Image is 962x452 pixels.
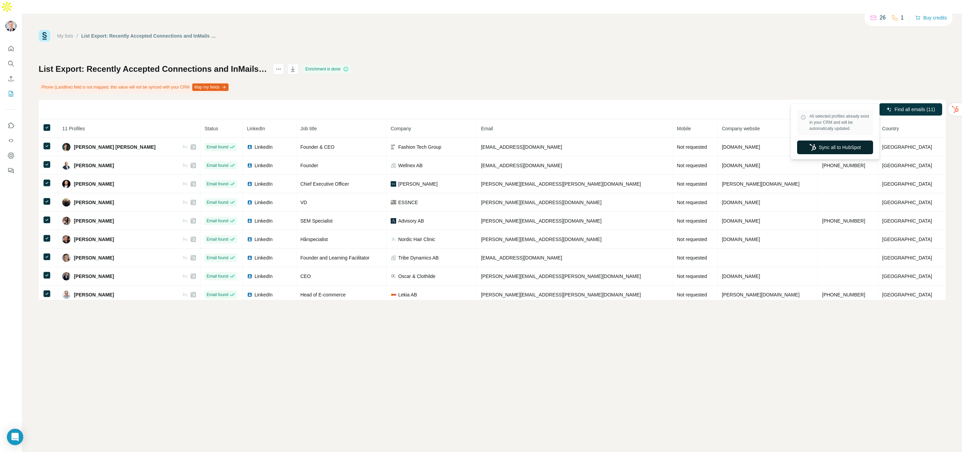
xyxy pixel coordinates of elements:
[398,236,435,243] span: Nordic Hair Clinic
[192,83,229,91] button: Map my fields
[722,218,760,224] span: [DOMAIN_NAME]
[481,292,641,297] span: [PERSON_NAME][EMAIL_ADDRESS][PERSON_NAME][DOMAIN_NAME]
[247,200,252,205] img: LinkedIn logo
[300,163,318,168] span: Founder
[39,81,230,93] div: Phone (Landline) field is not mapped, this value will not be synced with your CRM
[247,255,252,261] img: LinkedIn logo
[74,273,114,280] span: [PERSON_NAME]
[255,236,273,243] span: LinkedIn
[62,126,85,131] span: 11 Profiles
[882,144,932,150] span: [GEOGRAPHIC_DATA]
[62,198,70,207] img: Avatar
[882,163,932,168] span: [GEOGRAPHIC_DATA]
[205,126,218,131] span: Status
[481,218,601,224] span: [PERSON_NAME][EMAIL_ADDRESS][DOMAIN_NAME]
[722,200,760,205] span: [DOMAIN_NAME]
[77,32,78,39] li: /
[677,126,691,131] span: Mobile
[880,14,886,22] p: 26
[882,255,932,261] span: [GEOGRAPHIC_DATA]
[398,291,417,298] span: Lekia AB
[481,274,641,279] span: [PERSON_NAME][EMAIL_ADDRESS][PERSON_NAME][DOMAIN_NAME]
[255,181,273,187] span: LinkedIn
[481,163,562,168] span: [EMAIL_ADDRESS][DOMAIN_NAME]
[207,162,228,169] span: Email found
[391,181,396,187] img: company-logo
[74,181,114,187] span: [PERSON_NAME]
[722,126,760,131] span: Company website
[247,144,252,150] img: LinkedIn logo
[62,235,70,243] img: Avatar
[882,292,932,297] span: [GEOGRAPHIC_DATA]
[207,144,228,150] span: Email found
[398,273,435,280] span: Oscar & Clothilde
[822,218,865,224] span: [PHONE_NUMBER]
[255,162,273,169] span: LinkedIn
[300,274,311,279] span: CEO
[882,237,932,242] span: [GEOGRAPHIC_DATA]
[677,274,707,279] span: Not requested
[255,273,273,280] span: LinkedIn
[677,200,707,205] span: Not requested
[391,144,396,150] img: company-logo
[255,291,273,298] span: LinkedIn
[247,274,252,279] img: LinkedIn logo
[398,162,422,169] span: Wellnex AB
[677,255,707,261] span: Not requested
[74,254,114,261] span: [PERSON_NAME]
[247,218,252,224] img: LinkedIn logo
[255,254,273,261] span: LinkedIn
[74,162,114,169] span: [PERSON_NAME]
[481,237,601,242] span: [PERSON_NAME][EMAIL_ADDRESS][DOMAIN_NAME]
[5,72,16,85] button: Enrich CSV
[39,30,50,42] img: Surfe Logo
[74,236,114,243] span: [PERSON_NAME]
[207,236,228,242] span: Email found
[255,144,273,150] span: LinkedIn
[677,218,707,224] span: Not requested
[207,255,228,261] span: Email found
[300,237,328,242] span: Hårspecialist
[398,199,418,206] span: ESSNCE
[39,64,267,75] h1: List Export: Recently Accepted Connections and InMails - [DATE] 10:38
[481,126,493,131] span: Email
[809,113,870,132] span: All selected profiles already exist in your CRM and will be automatically updated.
[677,237,707,242] span: Not requested
[247,181,252,187] img: LinkedIn logo
[391,292,396,297] img: company-logo
[398,217,424,224] span: Advisory AB
[300,144,335,150] span: Founder & CEO
[391,200,396,204] img: company-logo
[300,181,349,187] span: Chief Executive Officer
[722,237,760,242] span: [DOMAIN_NAME]
[300,126,317,131] span: Job title
[391,126,411,131] span: Company
[81,32,217,39] div: List Export: Recently Accepted Connections and InMails - [DATE] 10:38
[901,14,904,22] p: 1
[255,199,273,206] span: LinkedIn
[62,291,70,299] img: Avatar
[722,181,799,187] span: [PERSON_NAME][DOMAIN_NAME]
[247,163,252,168] img: LinkedIn logo
[481,255,562,261] span: [EMAIL_ADDRESS][DOMAIN_NAME]
[5,119,16,132] button: Use Surfe on LinkedIn
[5,57,16,70] button: Search
[822,292,865,297] span: [PHONE_NUMBER]
[882,200,932,205] span: [GEOGRAPHIC_DATA]
[391,237,396,242] img: company-logo
[273,64,284,75] button: actions
[74,291,114,298] span: [PERSON_NAME]
[5,42,16,55] button: Quick start
[882,274,932,279] span: [GEOGRAPHIC_DATA]
[895,106,935,113] span: Find all emails (11)
[677,144,707,150] span: Not requested
[247,292,252,297] img: LinkedIn logo
[300,292,346,297] span: Head of E-commerce
[398,144,441,150] span: Fashion Tech Group
[207,292,228,298] span: Email found
[5,149,16,162] button: Dashboard
[300,200,307,205] span: VD
[5,21,16,31] img: Avatar
[722,274,760,279] span: [DOMAIN_NAME]
[882,126,899,131] span: Country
